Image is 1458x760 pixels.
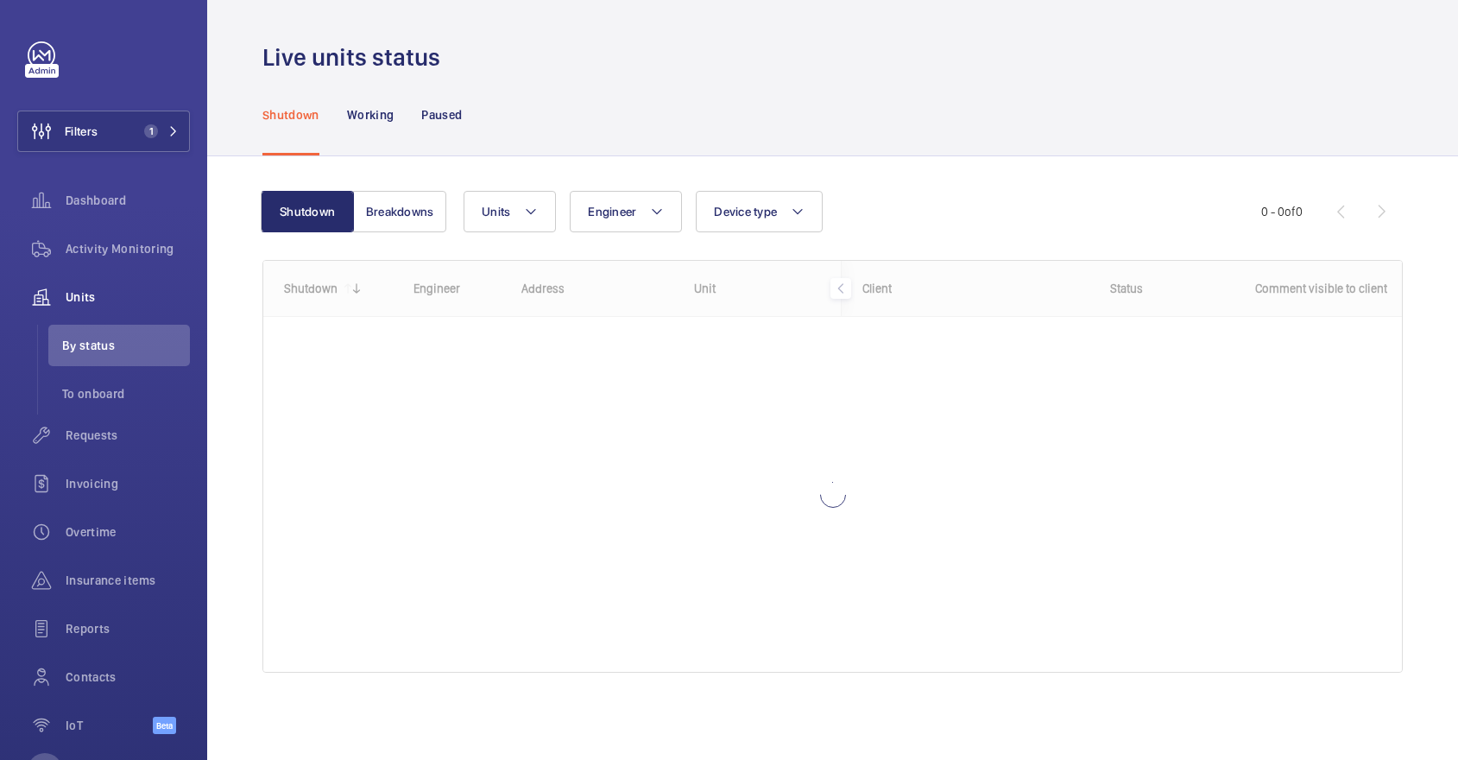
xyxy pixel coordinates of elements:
[696,191,823,232] button: Device type
[17,111,190,152] button: Filters1
[482,205,510,218] span: Units
[262,41,451,73] h1: Live units status
[66,288,190,306] span: Units
[66,192,190,209] span: Dashboard
[66,427,190,444] span: Requests
[1261,206,1303,218] span: 0 - 0 0
[714,205,777,218] span: Device type
[65,123,98,140] span: Filters
[261,191,354,232] button: Shutdown
[464,191,556,232] button: Units
[62,337,190,354] span: By status
[66,572,190,589] span: Insurance items
[421,106,462,123] p: Paused
[66,668,190,686] span: Contacts
[66,717,153,734] span: IoT
[588,205,636,218] span: Engineer
[347,106,394,123] p: Working
[353,191,446,232] button: Breakdowns
[62,385,190,402] span: To onboard
[570,191,682,232] button: Engineer
[153,717,176,734] span: Beta
[144,124,158,138] span: 1
[66,620,190,637] span: Reports
[262,106,319,123] p: Shutdown
[1284,205,1296,218] span: of
[66,523,190,541] span: Overtime
[66,475,190,492] span: Invoicing
[66,240,190,257] span: Activity Monitoring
